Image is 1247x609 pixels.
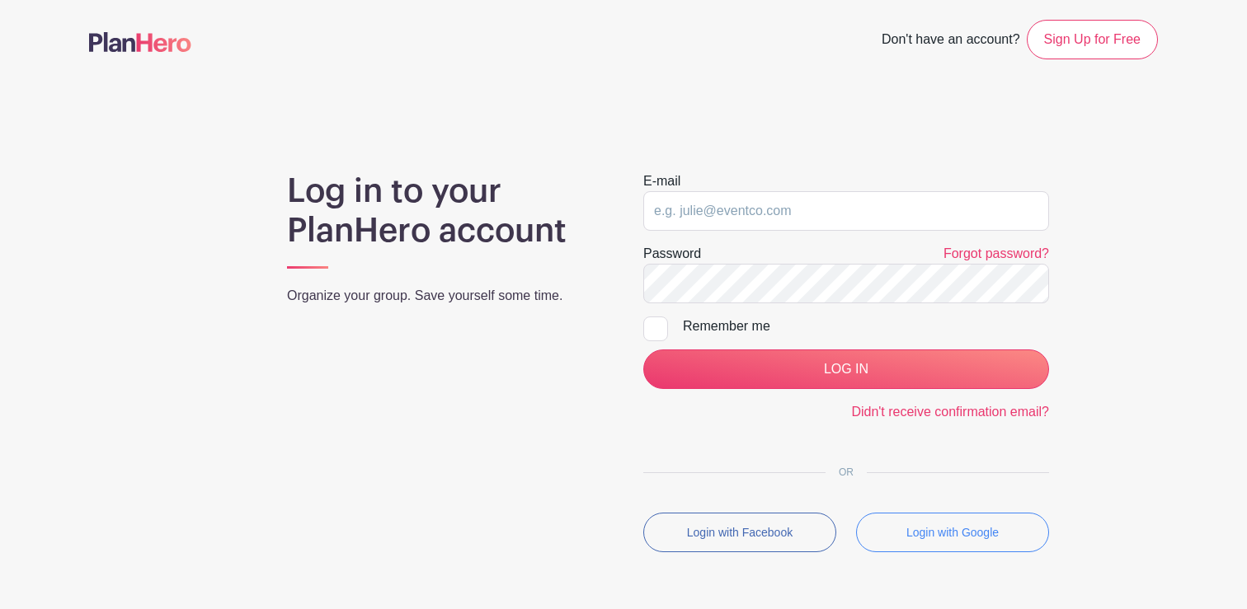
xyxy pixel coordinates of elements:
h1: Log in to your PlanHero account [287,171,604,251]
span: Don't have an account? [882,23,1020,59]
div: Remember me [683,316,1049,336]
a: Sign Up for Free [1027,20,1158,59]
input: LOG IN [643,349,1049,389]
button: Login with Google [856,513,1049,552]
label: E-mail [643,171,680,191]
input: e.g. julie@eventco.com [643,191,1049,231]
span: OR [826,466,867,478]
a: Forgot password? [943,246,1049,260]
p: Organize your group. Save yourself some time. [287,286,604,306]
button: Login with Facebook [643,513,836,552]
small: Login with Google [906,526,999,539]
a: Didn't receive confirmation email? [851,405,1049,419]
img: logo-507f7623f17ff9eddc593b1ce0a138ce2505c220e1c5a4e2b4648c50719b7d32.svg [89,32,191,52]
label: Password [643,244,701,264]
small: Login with Facebook [687,526,793,539]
